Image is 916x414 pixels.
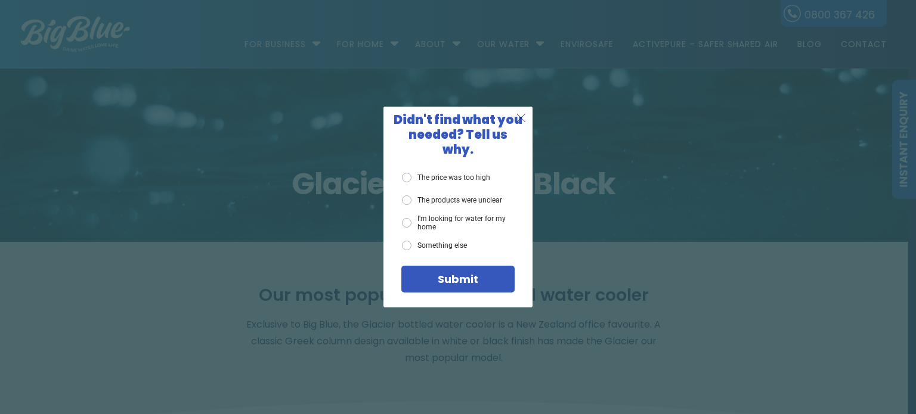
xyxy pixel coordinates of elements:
[402,214,515,232] label: I'm looking for water for my home
[438,272,478,287] span: Submit
[402,241,467,250] label: Something else
[516,110,527,125] span: X
[394,111,522,158] span: Didn't find what you needed? Tell us why.
[402,173,490,182] label: The price was too high
[402,195,502,205] label: The products were unclear
[837,335,899,397] iframe: Chatbot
